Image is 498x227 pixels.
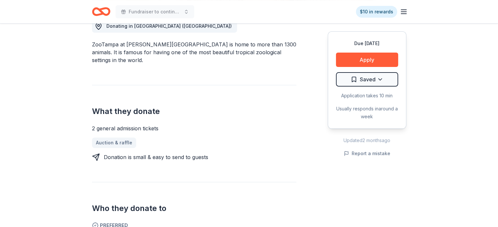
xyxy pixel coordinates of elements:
div: Application takes 10 min [336,92,398,100]
a: Home [92,4,110,19]
div: Updated 2 months ago [328,137,406,144]
div: Donation is small & easy to send to guests [104,153,208,161]
span: Fundraiser to continue KIDpreneur Marketplaces [129,8,181,16]
span: Donating in [GEOGRAPHIC_DATA] ([GEOGRAPHIC_DATA]) [106,23,232,29]
button: Saved [336,72,398,87]
div: Usually responds in around a week [336,105,398,121]
h2: Who they donate to [92,203,296,214]
a: Auction & raffle [92,138,136,148]
button: Apply [336,53,398,67]
button: Report a mistake [344,150,390,157]
button: Fundraiser to continue KIDpreneur Marketplaces [116,5,194,18]
span: Saved [360,75,376,84]
div: Due [DATE] [336,40,398,47]
div: ZooTampa at [PERSON_NAME][GEOGRAPHIC_DATA] is home to more than 1300 animals. It is famous for ha... [92,41,296,64]
a: $10 in rewards [356,6,397,18]
h2: What they donate [92,106,296,117]
div: 2 general admission tickets [92,124,296,132]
